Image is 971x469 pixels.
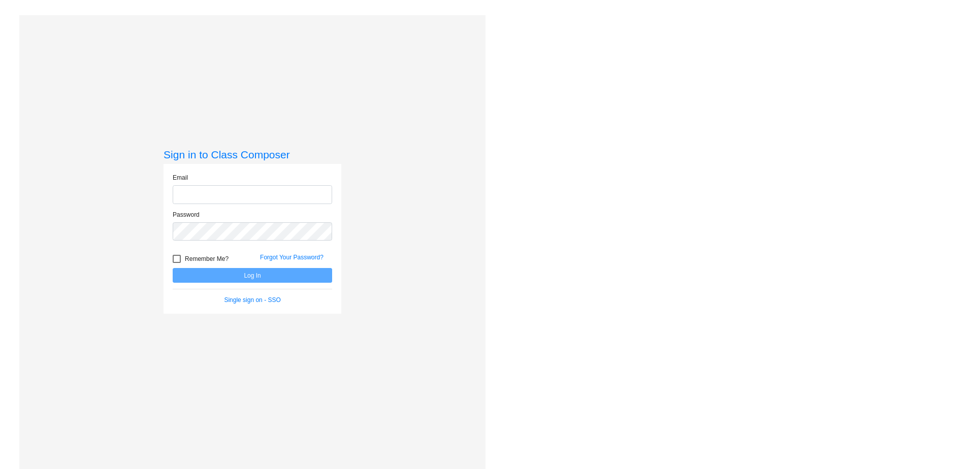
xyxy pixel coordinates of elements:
a: Single sign on - SSO [224,296,280,304]
button: Log In [173,268,332,283]
h3: Sign in to Class Composer [164,148,341,161]
a: Forgot Your Password? [260,254,323,261]
label: Email [173,173,188,182]
label: Password [173,210,200,219]
span: Remember Me? [185,253,229,265]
